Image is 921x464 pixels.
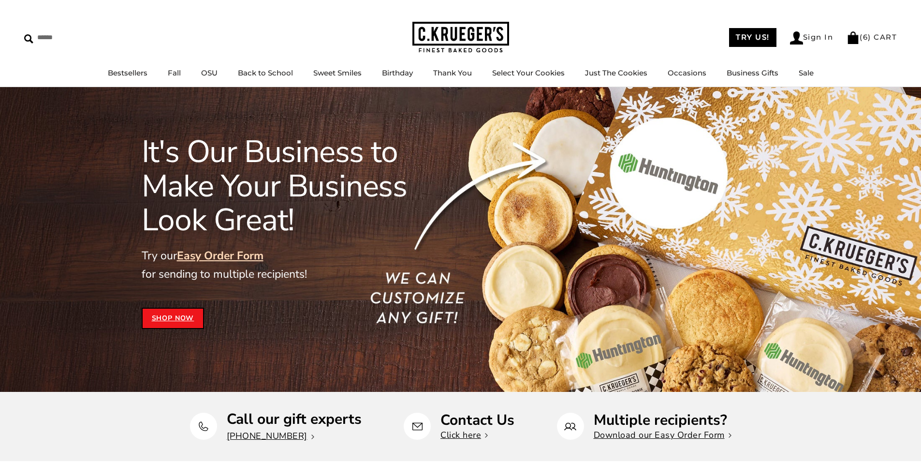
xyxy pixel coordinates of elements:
a: Back to School [238,68,293,77]
a: Select Your Cookies [492,68,565,77]
img: Multiple recipients? [564,420,576,433]
a: Business Gifts [727,68,778,77]
a: (6) CART [847,32,897,42]
p: Try our for sending to multiple recipients! [142,247,449,284]
a: [PHONE_NUMBER] [227,430,314,442]
a: Thank You [433,68,472,77]
a: Sign In [790,31,833,45]
a: Sale [799,68,814,77]
p: Contact Us [440,413,514,428]
span: 6 [863,32,868,42]
a: Birthday [382,68,413,77]
a: Bestsellers [108,68,147,77]
p: Multiple recipients? [594,413,731,428]
a: Shop Now [142,308,205,329]
img: Contact Us [411,420,424,433]
a: Download our Easy Order Form [594,429,731,441]
p: Call our gift experts [227,412,362,427]
a: Easy Order Form [177,248,263,263]
a: TRY US! [729,28,776,47]
img: Bag [847,31,860,44]
a: Fall [168,68,181,77]
img: C.KRUEGER'S [412,22,509,53]
a: Just The Cookies [585,68,647,77]
input: Search [24,30,139,45]
a: Occasions [668,68,706,77]
a: OSU [201,68,218,77]
a: Click here [440,429,488,441]
h1: It's Our Business to Make Your Business Look Great! [142,135,449,237]
img: Search [24,34,33,44]
img: Call our gift experts [197,420,209,433]
img: Account [790,31,803,45]
a: Sweet Smiles [313,68,362,77]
